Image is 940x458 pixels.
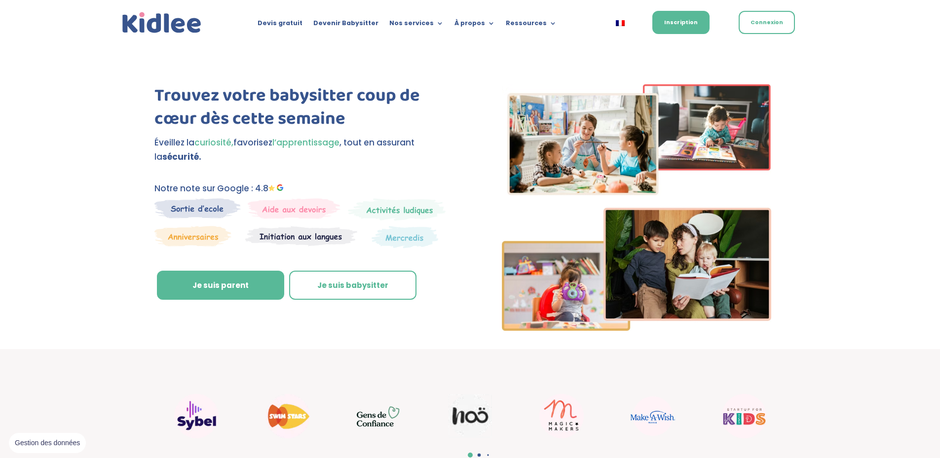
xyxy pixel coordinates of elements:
strong: sécurité. [162,151,201,163]
div: 14 / 22 [702,389,786,443]
div: 11 / 22 [428,389,512,443]
div: 10 / 22 [337,394,421,438]
img: logo_kidlee_bleu [120,10,204,36]
a: Ressources [506,20,557,31]
img: Atelier thematique [245,226,357,247]
span: Gestion des données [15,439,80,448]
img: Make a wish [631,396,675,436]
img: Magic makers [539,394,584,438]
img: Français [616,20,625,26]
img: Sortie decole [154,198,241,218]
a: Connexion [739,11,795,34]
a: À propos [454,20,495,31]
img: Noo [448,394,492,438]
a: Je suis babysitter [289,271,416,300]
p: Notre note sur Google : 4.8 [154,181,453,196]
p: Éveillez la favorisez , tout en assurant la [154,136,453,164]
div: 9 / 22 [246,389,330,443]
a: Devenir Babysitter [313,20,378,31]
img: Thematique [372,226,438,248]
a: Nos services [389,20,444,31]
div: 8 / 22 [154,389,238,443]
div: 13 / 22 [611,391,695,441]
img: GDC [357,406,401,426]
img: weekends [248,198,340,219]
a: Je suis parent [157,271,284,300]
button: Gestion des données [9,433,86,454]
span: Go to slide 1 [468,453,473,458]
img: Mercredi [348,198,446,221]
img: startup for kids [722,394,766,438]
span: Go to slide 3 [487,454,489,456]
picture: Imgs-2 [502,322,771,334]
h1: Trouvez votre babysitter coup de cœur dès cette semaine [154,84,453,136]
a: Kidlee Logo [120,10,204,36]
span: curiosité, [194,137,233,148]
div: 12 / 22 [520,389,603,443]
span: l’apprentissage [272,137,339,148]
img: Anniversaire [154,226,231,247]
span: Go to slide 2 [477,454,481,457]
a: Inscription [652,11,710,34]
img: Swim stars [265,394,310,438]
img: Sybel [174,394,219,438]
a: Devis gratuit [258,20,302,31]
